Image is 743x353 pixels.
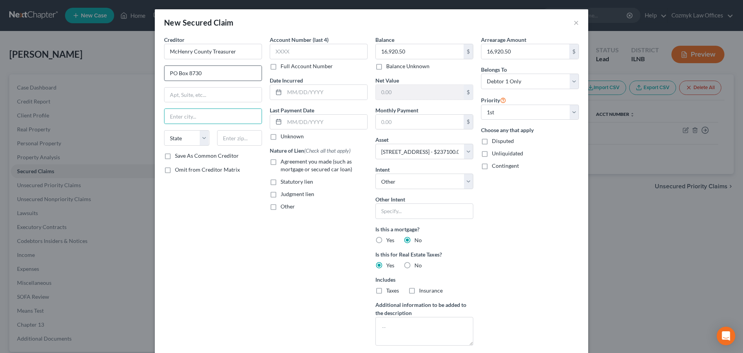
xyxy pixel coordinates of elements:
span: Creditor [164,36,185,43]
div: Open Intercom Messenger [717,327,735,345]
label: Nature of Lien [270,146,351,155]
span: No [414,262,422,269]
input: Enter city... [164,109,262,124]
span: Unliquidated [492,150,523,157]
span: Yes [386,237,394,243]
span: No [414,237,422,243]
label: Other Intent [375,195,405,203]
div: $ [464,115,473,129]
input: Specify... [375,203,473,219]
label: Is this for Real Estate Taxes? [375,250,473,258]
span: Contingent [492,162,519,169]
span: Taxes [386,287,399,294]
label: Priority [481,95,506,105]
button: × [574,18,579,27]
label: Includes [375,276,473,284]
label: Is this a mortgage? [375,225,473,233]
input: Search creditor by name... [164,44,262,59]
span: Agreement you made (such as mortgage or secured car loan) [281,158,352,172]
input: 0.00 [481,44,569,59]
input: Enter address... [164,66,262,81]
span: Belongs To [481,66,507,73]
div: New Secured Claim [164,17,234,28]
label: Balance Unknown [386,62,430,70]
input: 0.00 [376,115,464,129]
input: MM/DD/YYYY [284,115,367,129]
input: Apt, Suite, etc... [164,88,262,102]
span: Yes [386,262,394,269]
span: Insurance [419,287,443,294]
span: (Check all that apply) [304,147,351,154]
label: Save As Common Creditor [175,152,239,160]
div: $ [569,44,579,59]
label: Full Account Number [281,62,333,70]
label: Additional information to be added to the description [375,301,473,317]
span: Judgment lien [281,191,314,197]
input: XXXX [270,44,368,59]
label: Arrearage Amount [481,36,526,44]
input: 0.00 [376,44,464,59]
span: Asset [375,136,389,143]
span: Omit from Creditor Matrix [175,166,240,173]
input: MM/DD/YYYY [284,85,367,100]
div: $ [464,85,473,100]
span: Other [281,203,295,210]
label: Net Value [375,76,399,84]
label: Account Number (last 4) [270,36,329,44]
span: Disputed [492,138,514,144]
span: Statutory lien [281,178,313,185]
div: $ [464,44,473,59]
label: Unknown [281,133,304,140]
label: Intent [375,165,390,174]
label: Last Payment Date [270,106,314,114]
label: Date Incurred [270,76,303,84]
label: Balance [375,36,394,44]
input: Enter zip... [217,130,262,146]
label: Monthly Payment [375,106,418,114]
input: 0.00 [376,85,464,100]
label: Choose any that apply [481,126,579,134]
